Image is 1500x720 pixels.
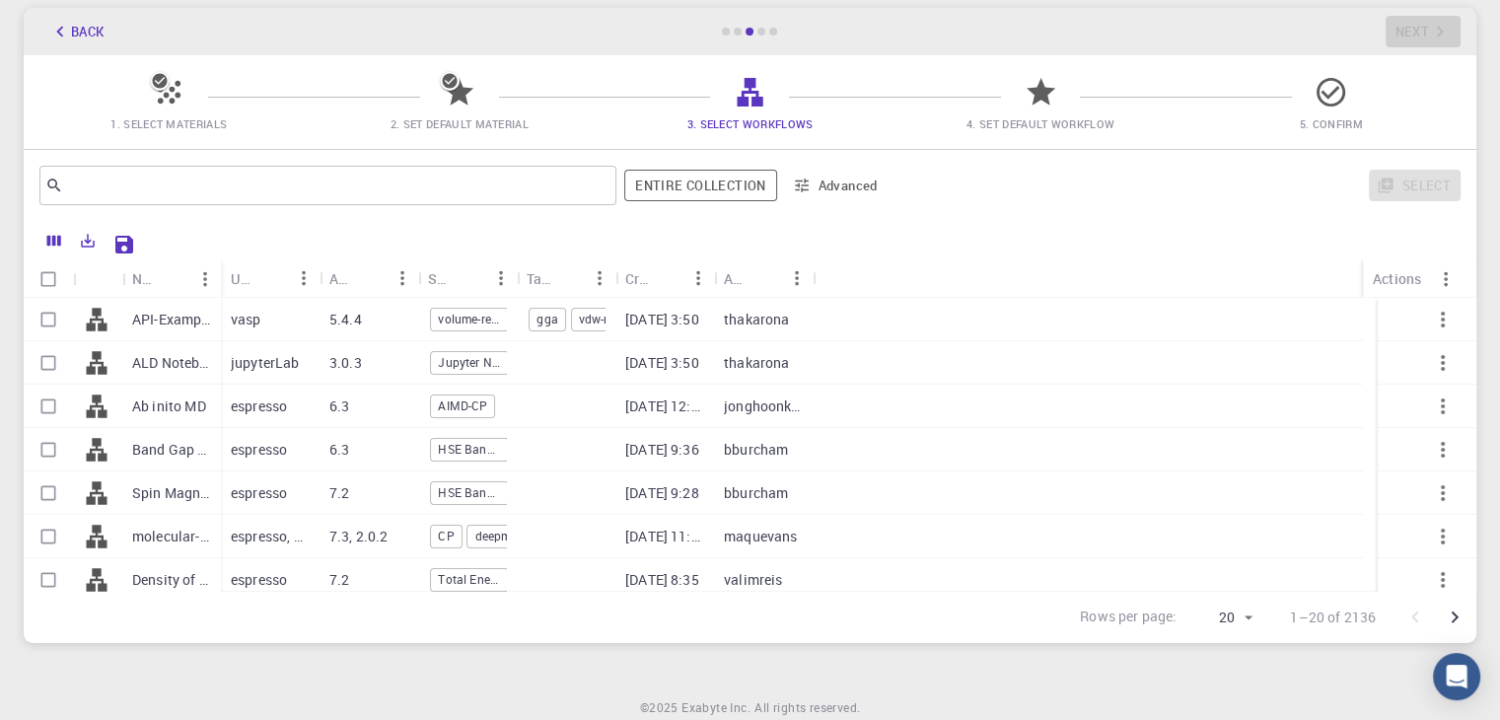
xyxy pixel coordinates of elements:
p: 7.2 [329,483,349,503]
div: Tags [517,259,615,298]
span: HSE Band Gap [431,441,508,458]
span: 5. Confirm [1300,116,1363,131]
button: Menu [781,262,813,294]
p: [DATE] 3:50 [625,310,699,329]
div: 20 [1184,604,1258,632]
span: 2. Set Default Material [391,116,529,131]
div: Application Version [320,259,418,298]
button: Menu [584,262,615,294]
span: volume-relaxation [431,311,508,327]
button: Save Explorer Settings [105,225,144,264]
div: Tags [527,259,552,298]
p: espresso [231,440,287,460]
p: [DATE] 11:38 [625,527,704,546]
div: Subworkflows [418,259,517,298]
div: Open Intercom Messenger [1433,653,1480,700]
span: Jupyter Notebook [431,354,508,371]
span: AIMD-CP [431,397,494,414]
p: 7.2 [329,570,349,590]
span: CP [431,528,461,544]
span: vdw-relax [572,311,637,327]
p: Band Gap + DoS - HSE (clone) (clone) (clone) [132,440,211,460]
span: deepmd [467,528,525,544]
span: All rights reserved. [754,698,860,718]
span: Filter throughout whole library including sets (folders) [624,170,776,201]
p: [DATE] 9:36 [625,440,699,460]
p: Spin Magneti [132,483,211,503]
p: [DATE] 9:28 [625,483,699,503]
p: 7.3, 2.0.2 [329,527,389,546]
span: Exabyte Inc. [681,699,750,715]
div: Name [122,259,221,298]
p: jonghoonk918 [724,396,803,416]
p: espresso [231,396,287,416]
p: [DATE] 12:51 [625,396,704,416]
p: vasp [231,310,261,329]
button: Columns [37,225,71,256]
span: 1. Select Materials [110,116,227,131]
span: Total Energy [431,571,508,588]
span: 3. Select Workflows [686,116,813,131]
button: Menu [288,262,320,294]
p: Density of states [132,570,211,590]
div: Created [615,259,714,298]
button: Sort [750,262,781,294]
button: Sort [651,262,682,294]
div: Created [625,259,651,298]
div: Subworkflows [428,259,454,298]
span: gga [530,311,564,327]
p: Rows per page: [1080,607,1177,629]
p: 3.0.3 [329,353,362,373]
button: Export [71,225,105,256]
p: Ab inito MD [132,396,206,416]
button: Sort [256,262,288,294]
div: Name [132,259,158,298]
button: Sort [355,262,387,294]
a: Exabyte Inc. [681,698,750,718]
p: ALD Notebook (clone) (clone) [132,353,211,373]
div: Used application [221,259,320,298]
div: Icon [73,259,122,298]
p: 5.4.4 [329,310,362,329]
p: thakarona [724,310,789,329]
button: Advanced [785,170,888,201]
div: Account [714,259,813,298]
p: espresso [231,483,287,503]
button: Menu [189,263,221,295]
p: API-Examples Band Structure + Band Gap (D3-GGA-BS-BG-DOS) (clone) [132,310,211,329]
span: HSE Band Gap [431,484,508,501]
p: [DATE] 3:50 [625,353,699,373]
button: Go to next page [1435,598,1474,637]
button: Menu [682,262,714,294]
p: 1–20 of 2136 [1290,608,1376,627]
button: Back [39,16,114,47]
p: bburcham [724,483,788,503]
button: Menu [387,262,418,294]
div: Actions [1363,259,1462,298]
div: Account [724,259,750,298]
span: 4. Set Default Workflow [966,116,1114,131]
p: molecular-dynamics [132,527,211,546]
span: © 2025 [640,698,681,718]
button: Entire collection [624,170,776,201]
p: thakarona [724,353,789,373]
button: Sort [552,262,584,294]
div: Application Version [329,259,355,298]
button: Sort [158,263,189,295]
button: Sort [454,262,485,294]
button: Menu [485,262,517,294]
p: maquevans [724,527,797,546]
p: 6.3 [329,396,349,416]
div: Used application [231,259,256,298]
p: bburcham [724,440,788,460]
p: espresso, deepmd [231,527,310,546]
div: Actions [1373,259,1421,298]
p: [DATE] 8:35 [625,570,699,590]
button: Menu [1430,263,1462,295]
p: espresso [231,570,287,590]
p: valimreis [724,570,782,590]
p: 6.3 [329,440,349,460]
p: jupyterLab [231,353,300,373]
